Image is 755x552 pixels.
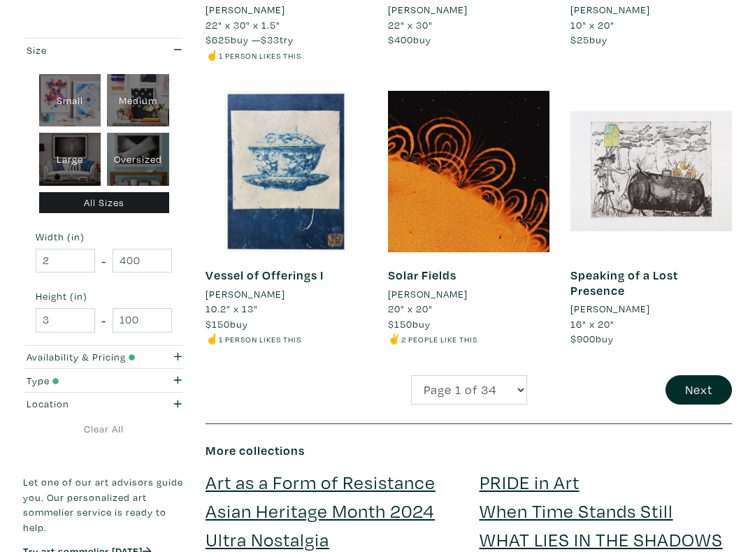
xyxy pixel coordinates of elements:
[388,302,433,315] span: 20" x 20"
[101,311,106,330] span: -
[39,192,169,214] div: All Sizes
[388,18,433,31] span: 22" x 30"
[388,2,468,17] li: [PERSON_NAME]
[27,43,138,58] div: Size
[27,349,138,365] div: Availability & Pricing
[23,393,185,416] button: Location
[101,252,106,270] span: -
[261,33,280,46] span: $33
[388,33,413,46] span: $400
[206,33,294,46] span: buy — try
[107,74,169,127] div: Medium
[480,527,723,551] a: WHAT LIES IN THE SHADOWS
[107,133,169,186] div: Oversized
[570,332,614,345] span: buy
[206,2,367,17] a: [PERSON_NAME]
[206,286,367,302] a: [PERSON_NAME]
[206,18,280,31] span: 22" x 30" x 1.5"
[570,33,607,46] span: buy
[206,302,258,315] span: 10.2" x 13"
[206,317,248,331] span: buy
[206,2,285,17] li: [PERSON_NAME]
[401,334,477,344] small: 2 people like this
[23,346,185,369] button: Availability & Pricing
[27,373,138,388] div: Type
[23,421,185,437] a: Clear All
[219,334,301,344] small: 1 person likes this
[388,33,431,46] span: buy
[388,286,549,302] a: [PERSON_NAME]
[39,133,101,186] div: Large
[480,498,673,523] a: When Time Stands Still
[219,50,301,61] small: 1 person likes this
[666,375,732,405] button: Next
[206,331,367,347] li: ☝️
[388,2,549,17] a: [PERSON_NAME]
[388,267,456,283] a: Solar Fields
[27,396,138,412] div: Location
[570,2,732,17] a: [PERSON_NAME]
[206,527,329,551] a: Ultra Nostalgia
[206,48,367,63] li: ☝️
[206,286,285,302] li: [PERSON_NAME]
[23,369,185,392] button: Type
[570,301,650,317] li: [PERSON_NAME]
[388,317,412,331] span: $150
[206,470,436,494] a: Art as a Form of Resistance
[39,74,101,127] div: Small
[570,317,614,331] span: 16" x 20"
[23,38,185,61] button: Size
[23,474,185,535] p: Let one of our art advisors guide you. Our personalized art sommelier service is ready to help.
[206,267,324,283] a: Vessel of Offerings I
[388,286,468,302] li: [PERSON_NAME]
[388,331,549,347] li: ✌️
[206,498,435,523] a: Asian Heritage Month 2024
[206,33,231,46] span: $625
[570,301,732,317] a: [PERSON_NAME]
[570,267,678,298] a: Speaking of a Lost Presence
[206,443,732,458] h6: More collections
[480,470,580,494] a: PRIDE in Art
[206,317,230,331] span: $150
[570,18,614,31] span: 10" x 20"
[36,291,172,301] small: Height (in)
[36,232,172,242] small: Width (in)
[388,317,431,331] span: buy
[570,33,589,46] span: $25
[570,2,650,17] li: [PERSON_NAME]
[570,332,596,345] span: $900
